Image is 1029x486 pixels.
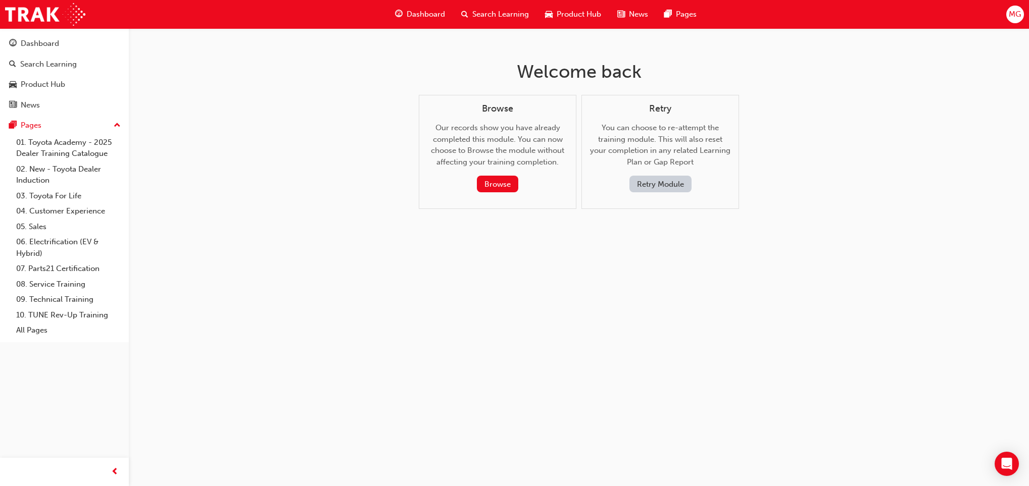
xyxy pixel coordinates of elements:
[557,9,601,20] span: Product Hub
[427,103,568,193] div: Our records show you have already completed this module. You can now choose to Browse the module ...
[477,176,518,192] button: Browse
[12,161,125,188] a: 02. New - Toyota Dealer Induction
[12,219,125,235] a: 05. Sales
[21,99,40,111] div: News
[1006,6,1024,23] button: MG
[12,292,125,307] a: 09. Technical Training
[9,39,17,48] span: guage-icon
[676,9,697,20] span: Pages
[629,176,692,192] button: Retry Module
[4,34,125,53] a: Dashboard
[387,4,453,25] a: guage-iconDashboard
[12,234,125,261] a: 06. Electrification (EV & Hybrid)
[4,32,125,116] button: DashboardSearch LearningProduct HubNews
[111,466,119,478] span: prev-icon
[395,8,403,21] span: guage-icon
[4,96,125,115] a: News
[419,61,739,83] h1: Welcome back
[4,55,125,74] a: Search Learning
[461,8,468,21] span: search-icon
[12,261,125,277] a: 07. Parts21 Certification
[9,80,17,89] span: car-icon
[407,9,445,20] span: Dashboard
[609,4,656,25] a: news-iconNews
[9,101,17,110] span: news-icon
[9,121,17,130] span: pages-icon
[545,8,553,21] span: car-icon
[537,4,609,25] a: car-iconProduct Hub
[114,119,121,132] span: up-icon
[629,9,648,20] span: News
[12,188,125,204] a: 03. Toyota For Life
[12,307,125,323] a: 10. TUNE Rev-Up Training
[20,59,77,70] div: Search Learning
[427,103,568,115] h4: Browse
[21,120,41,131] div: Pages
[664,8,672,21] span: pages-icon
[4,75,125,94] a: Product Hub
[472,9,529,20] span: Search Learning
[12,135,125,161] a: 01. Toyota Academy - 2025 Dealer Training Catalogue
[12,322,125,338] a: All Pages
[995,452,1019,476] div: Open Intercom Messenger
[9,60,16,69] span: search-icon
[1009,9,1021,20] span: MG
[4,116,125,135] button: Pages
[5,3,85,26] img: Trak
[590,103,730,115] h4: Retry
[21,79,65,90] div: Product Hub
[453,4,537,25] a: search-iconSearch Learning
[617,8,625,21] span: news-icon
[590,103,730,193] div: You can choose to re-attempt the training module. This will also reset your completion in any rel...
[12,203,125,219] a: 04. Customer Experience
[656,4,705,25] a: pages-iconPages
[12,277,125,292] a: 08. Service Training
[21,38,59,49] div: Dashboard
